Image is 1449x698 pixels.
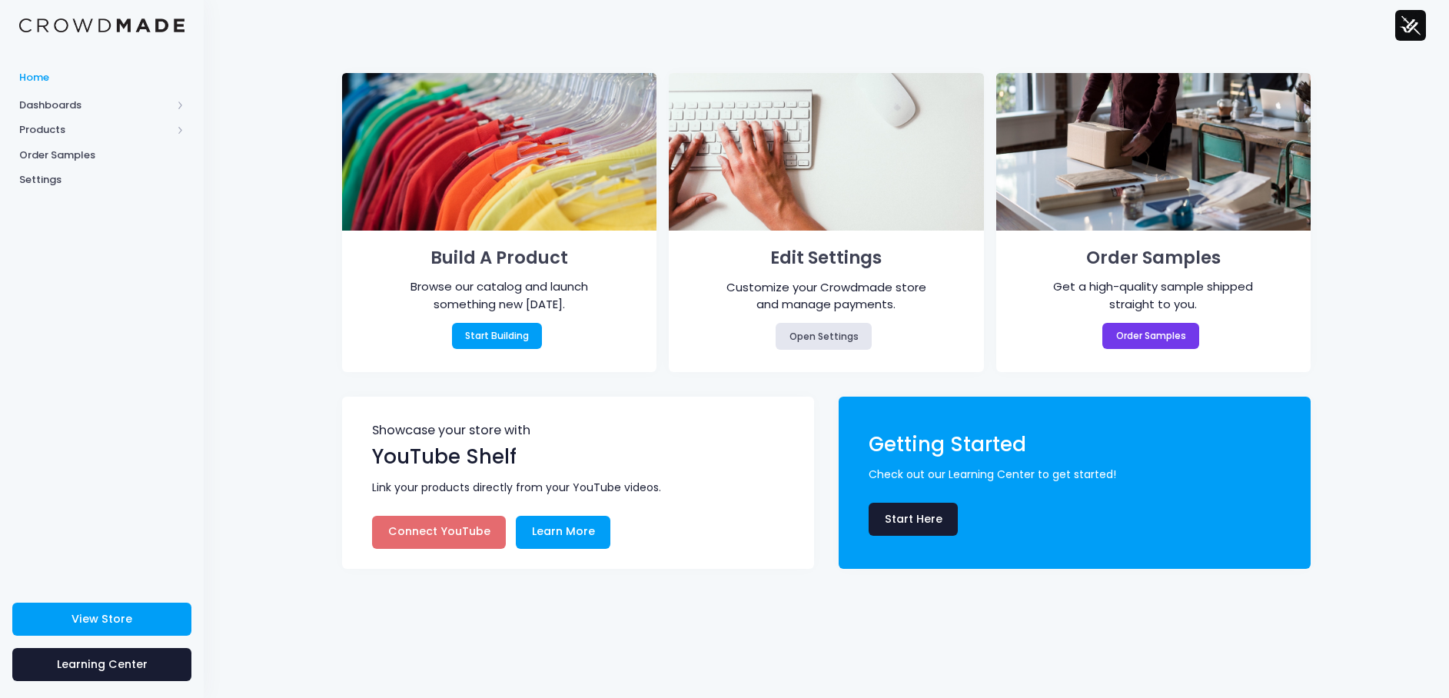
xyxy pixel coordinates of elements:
[869,503,958,536] a: Start Here
[692,243,962,274] h1: Edit Settings
[12,648,191,681] a: Learning Center
[19,70,184,85] span: Home
[372,516,506,549] a: Connect YouTube
[452,323,543,349] a: Start Building
[1395,10,1426,41] img: User
[1019,243,1288,274] h1: Order Samples
[19,18,184,33] img: Logo
[869,430,1026,458] span: Getting Started
[372,480,792,496] span: Link your products directly from your YouTube videos.
[364,243,634,274] h1: Build A Product
[19,172,184,188] span: Settings
[869,467,1288,483] span: Check out our Learning Center to get started!
[71,611,132,627] span: View Store
[57,656,148,672] span: Learning Center
[19,98,171,113] span: Dashboards
[776,323,872,349] a: Open Settings
[716,279,936,314] div: Customize your Crowdmade store and manage payments.
[390,278,610,313] div: Browse our catalog and launch something new [DATE].
[1044,278,1264,313] div: Get a high-quality sample shipped straight to you.
[516,516,610,549] a: Learn More
[19,122,171,138] span: Products
[1102,323,1199,349] a: Order Samples
[372,443,517,470] span: YouTube Shelf
[19,148,184,163] span: Order Samples
[372,424,786,442] span: Showcase your store with
[12,603,191,636] a: View Store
